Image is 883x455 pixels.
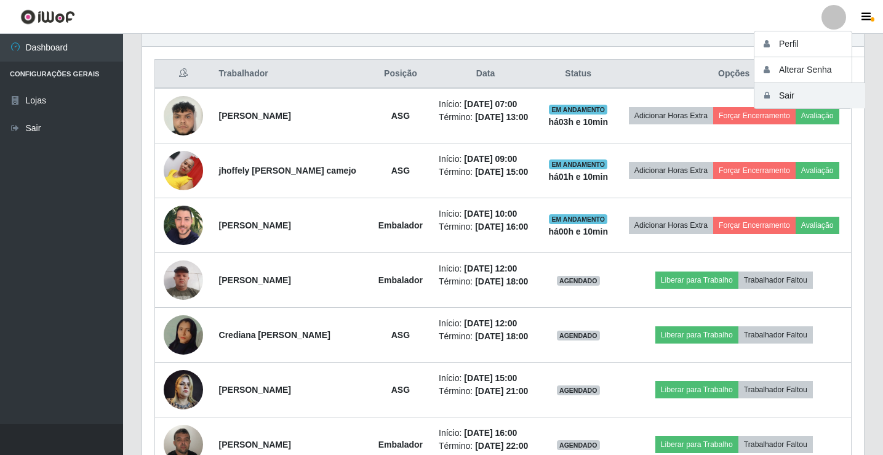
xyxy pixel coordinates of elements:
[475,222,528,232] time: [DATE] 16:00
[475,276,528,286] time: [DATE] 18:00
[439,153,532,166] li: Início:
[548,117,608,127] strong: há 03 h e 10 min
[219,111,291,121] strong: [PERSON_NAME]
[557,276,600,286] span: AGENDADO
[655,436,738,453] button: Liberar para Trabalho
[439,385,532,398] li: Término:
[738,272,813,289] button: Trabalhador Faltou
[439,317,532,330] li: Início:
[164,254,203,306] img: 1709375112510.jpeg
[475,167,528,177] time: [DATE] 15:00
[754,31,865,57] button: Perfil
[629,217,713,234] button: Adicionar Horas Extra
[796,217,839,234] button: Avaliação
[655,381,738,398] button: Liberar para Trabalho
[164,89,203,142] img: 1731039194690.jpeg
[549,159,607,169] span: EM ANDAMENTO
[439,427,532,440] li: Início:
[557,385,600,395] span: AGENDADO
[219,330,330,340] strong: Crediana [PERSON_NAME]
[439,440,532,453] li: Término:
[796,162,839,179] button: Avaliação
[549,214,607,224] span: EM ANDAMENTO
[464,428,517,438] time: [DATE] 16:00
[439,111,532,124] li: Término:
[738,326,813,344] button: Trabalhador Faltou
[549,105,607,115] span: EM ANDAMENTO
[439,262,532,275] li: Início:
[464,209,517,219] time: [DATE] 10:00
[754,57,865,83] button: Alterar Senha
[378,275,423,285] strong: Embalador
[557,331,600,340] span: AGENDADO
[439,166,532,179] li: Término:
[796,107,839,124] button: Avaliação
[378,220,423,230] strong: Embalador
[219,275,291,285] strong: [PERSON_NAME]
[164,300,203,370] img: 1755289367859.jpeg
[219,166,356,175] strong: jhoffely [PERSON_NAME] camejo
[713,107,796,124] button: Forçar Encerramento
[164,144,203,196] img: 1747085301993.jpeg
[713,162,796,179] button: Forçar Encerramento
[439,98,532,111] li: Início:
[439,330,532,343] li: Término:
[464,264,517,273] time: [DATE] 12:00
[738,381,813,398] button: Trabalhador Faltou
[219,220,291,230] strong: [PERSON_NAME]
[212,60,370,89] th: Trabalhador
[475,112,528,122] time: [DATE] 13:00
[378,440,423,449] strong: Embalador
[439,275,532,288] li: Término:
[713,217,796,234] button: Forçar Encerramento
[548,227,608,236] strong: há 00 h e 10 min
[738,436,813,453] button: Trabalhador Faltou
[219,440,291,449] strong: [PERSON_NAME]
[370,60,431,89] th: Posição
[464,154,517,164] time: [DATE] 09:00
[391,330,410,340] strong: ASG
[439,220,532,233] li: Término:
[475,441,528,451] time: [DATE] 22:00
[219,385,291,395] strong: [PERSON_NAME]
[540,60,617,89] th: Status
[617,60,851,89] th: Opções
[655,326,738,344] button: Liberar para Trabalho
[391,111,410,121] strong: ASG
[464,99,517,109] time: [DATE] 07:00
[164,363,203,416] img: 1672867768596.jpeg
[475,331,528,341] time: [DATE] 18:00
[548,172,608,182] strong: há 01 h e 10 min
[439,207,532,220] li: Início:
[164,201,203,249] img: 1683118670739.jpeg
[655,272,738,289] button: Liberar para Trabalho
[557,440,600,450] span: AGENDADO
[391,385,410,395] strong: ASG
[754,83,865,108] button: Sair
[464,318,517,328] time: [DATE] 12:00
[391,166,410,175] strong: ASG
[431,60,540,89] th: Data
[464,373,517,383] time: [DATE] 15:00
[629,162,713,179] button: Adicionar Horas Extra
[475,386,528,396] time: [DATE] 21:00
[439,372,532,385] li: Início:
[629,107,713,124] button: Adicionar Horas Extra
[20,9,75,25] img: CoreUI Logo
